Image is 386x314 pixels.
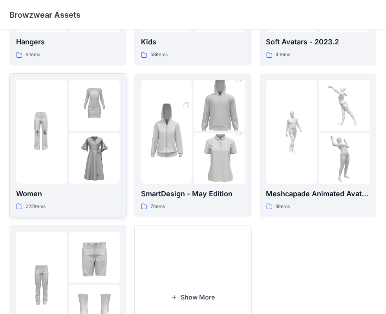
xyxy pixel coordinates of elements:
[16,106,67,157] img: folder 1
[141,94,192,170] img: folder 1
[319,80,370,131] img: folder 2
[194,120,245,197] img: folder 3
[134,73,251,217] a: folder 1folder 2folder 3SmartDesign - May Edition7items
[319,133,370,184] img: folder 3
[9,9,80,20] p: Browzwear Assets
[141,188,245,199] p: SmartDesign - May Edition
[194,68,245,144] img: folder 2
[276,203,290,211] p: 8 items
[260,73,377,217] a: folder 1folder 2folder 3Meshcapade Animated Avatars8items
[9,73,126,217] a: folder 1folder 2folder 3Women222items
[150,51,168,59] p: 58 items
[69,232,120,283] img: folder 2
[266,106,317,157] img: folder 1
[69,133,120,184] img: folder 3
[16,258,67,309] img: folder 1
[276,51,291,59] p: 4 items
[26,203,46,211] p: 222 items
[266,188,370,199] p: Meshcapade Animated Avatars
[266,37,370,47] p: Soft Avatars - 2023.2
[26,51,40,59] p: 6 items
[69,80,120,131] img: folder 2
[150,203,165,211] p: 7 items
[16,188,120,199] p: Women
[141,37,245,47] p: Kids
[16,37,120,47] p: Hangers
